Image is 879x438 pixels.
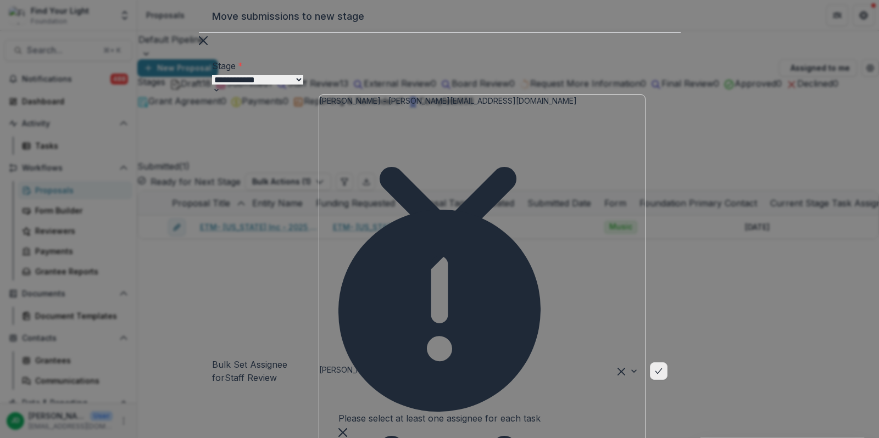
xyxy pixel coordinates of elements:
[319,96,577,105] span: [PERSON_NAME] - [PERSON_NAME][EMAIL_ADDRESS][DOMAIN_NAME]
[319,365,515,374] span: [PERSON_NAME] - [EMAIL_ADDRESS][DOMAIN_NAME]
[199,33,208,46] button: Close
[617,365,625,377] div: Clear selected options
[212,358,314,384] p: Bulk Set Assignee for Staff Review
[319,106,577,364] div: Remove Jeffrey Dollinger - jdollinger@fylf.org
[212,60,243,71] label: Stage
[650,362,667,380] button: bulk-confirm-option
